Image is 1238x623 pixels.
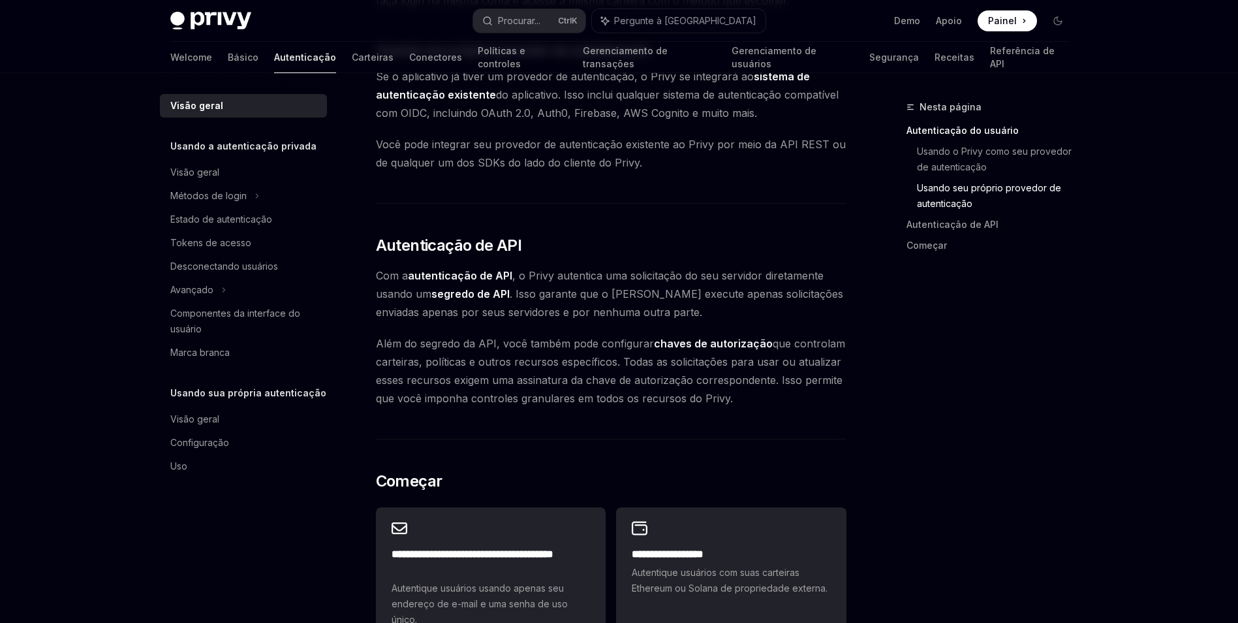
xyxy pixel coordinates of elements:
div: Desconectando usuários [170,259,278,274]
a: Painel [978,10,1037,31]
span: Você pode integrar seu provedor de autenticação existente ao Privy por meio da API REST ou de qua... [376,135,846,172]
span: Autenticação de API [376,235,522,256]
span: Ctrl K [558,16,578,26]
div: Avançado [170,282,213,298]
a: Básico [228,42,258,73]
h5: Usando a autenticação privada [170,138,317,154]
span: Autentique usuários com suas carteiras Ethereum ou Solana de propriedade externa. [632,565,830,596]
font: Carteiras [352,51,394,64]
font: Segurança [869,51,919,64]
a: Configuração [160,431,327,455]
button: Procurar...CtrlK [473,9,585,33]
div: Tokens de acesso [170,235,251,251]
font: Básico [228,51,258,64]
font: Welcome [170,51,212,64]
a: Uso [160,455,327,478]
span: Painel [988,14,1017,27]
font: Conectores [409,51,462,64]
div: Marca branca [170,345,230,360]
div: Visão geral [170,411,219,427]
a: Visão geral [160,161,327,184]
a: Visão geral [160,94,327,118]
img: logotipo escuro [170,12,251,30]
div: Uso [170,458,187,474]
div: Visão geral [170,165,219,180]
a: Tokens de acesso [160,231,327,255]
font: Gerenciamento de usuários [732,44,854,71]
a: Receitas [935,42,974,73]
a: Conectores [409,42,462,73]
a: Desconectando usuários [160,255,327,278]
a: Usando seu próprio provedor de autenticação [917,178,1079,214]
a: Welcome [170,42,212,73]
h5: Usando sua própria autenticação [170,385,326,401]
font: Receitas [935,51,974,64]
a: Referência de API [990,42,1068,73]
span: Com a , o Privy autentica uma solicitação do seu servidor diretamente usando um . Isso garante qu... [376,266,846,321]
div: Métodos de login [170,188,247,204]
a: Autenticação do usuário [906,120,1079,141]
font: Políticas e controles [478,44,567,71]
font: Gerenciamento de transações [583,44,716,71]
a: Visão geral [160,407,327,431]
a: Usando o Privy como seu provedor de autenticação [917,141,1079,178]
strong: segredo de API [431,287,510,300]
button: Pergunte à [GEOGRAPHIC_DATA] [592,9,766,33]
div: Procurar... [498,13,540,29]
a: Carteiras [352,42,394,73]
a: Estado de autenticação [160,208,327,231]
span: Começar [376,471,442,492]
strong: chaves de autorização [654,337,773,350]
div: Componentes da interface do usuário [170,306,319,337]
font: Referência de API [990,44,1068,71]
span: Além do segredo da API, você também pode configurar que controlam carteiras, políticas e outros r... [376,334,846,407]
div: Configuração [170,435,229,451]
span: Nesta página [920,99,982,115]
a: Apoio [936,14,962,27]
a: Segurança [869,42,919,73]
a: Marca branca [160,341,327,364]
font: Autenticação [274,51,336,64]
a: Gerenciamento de usuários [732,42,854,73]
button: Alternar modo escuro [1047,10,1068,31]
div: Estado de autenticação [170,212,272,227]
div: Visão geral [170,98,223,114]
a: Demo [894,14,920,27]
span: Pergunte à [GEOGRAPHIC_DATA] [614,14,756,27]
strong: autenticação de API [408,269,512,282]
a: Autenticação de API [906,214,1079,235]
a: Políticas e controles [478,42,567,73]
a: Autenticação [274,42,336,73]
a: Componentes da interface do usuário [160,302,327,341]
a: Começar [906,235,1079,256]
a: Gerenciamento de transações [583,42,716,73]
span: Se o aplicativo já tiver um provedor de autenticação, o Privy se integrará ao do aplicativo. Isso... [376,67,846,122]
